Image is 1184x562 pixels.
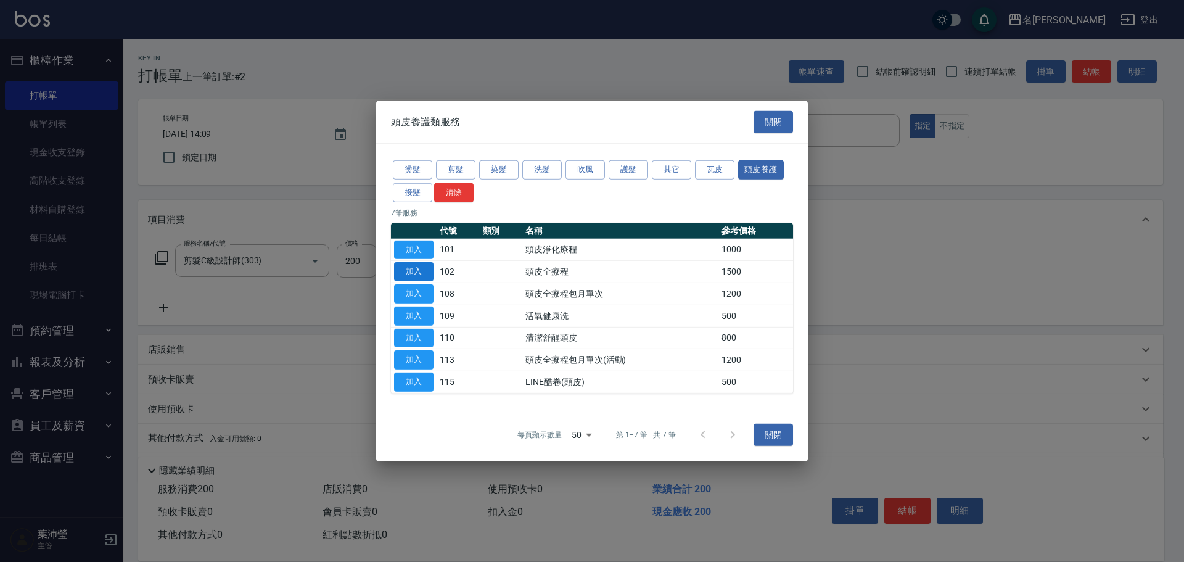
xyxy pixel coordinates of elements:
td: 清潔舒醒頭皮 [522,327,718,349]
button: 洗髮 [522,160,562,180]
td: 109 [437,305,480,327]
button: 吹風 [565,160,605,180]
button: 其它 [652,160,691,180]
button: 關閉 [754,110,793,133]
th: 名稱 [522,223,718,239]
td: LINE酷卷(頭皮) [522,371,718,393]
button: 染髮 [479,160,519,180]
button: 接髮 [393,183,432,202]
td: 102 [437,261,480,283]
button: 加入 [394,284,434,304]
button: 護髮 [609,160,648,180]
button: 剪髮 [436,160,475,180]
p: 7 筆服務 [391,207,793,218]
button: 加入 [394,350,434,370]
td: 101 [437,239,480,261]
td: 1500 [718,261,793,283]
th: 類別 [480,223,523,239]
button: 頭皮養護 [738,160,784,180]
td: 800 [718,327,793,349]
td: 活氧健康洗 [522,305,718,327]
div: 50 [567,418,596,452]
p: 每頁顯示數量 [517,429,562,440]
button: 清除 [434,183,474,202]
td: 108 [437,283,480,305]
td: 110 [437,327,480,349]
td: 115 [437,371,480,393]
td: 500 [718,371,793,393]
td: 頭皮全療程 [522,261,718,283]
span: 頭皮養護類服務 [391,116,460,128]
p: 第 1–7 筆 共 7 筆 [616,429,676,440]
td: 1200 [718,349,793,371]
td: 頭皮全療程包月單次(活動) [522,349,718,371]
td: 500 [718,305,793,327]
td: 頭皮全療程包月單次 [522,283,718,305]
button: 加入 [394,240,434,259]
td: 113 [437,349,480,371]
button: 瓦皮 [695,160,734,180]
th: 代號 [437,223,480,239]
button: 加入 [394,373,434,392]
button: 加入 [394,307,434,326]
td: 頭皮淨化療程 [522,239,718,261]
button: 關閉 [754,423,793,446]
button: 加入 [394,328,434,347]
button: 燙髮 [393,160,432,180]
th: 參考價格 [718,223,793,239]
td: 1200 [718,283,793,305]
td: 1000 [718,239,793,261]
button: 加入 [394,262,434,281]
